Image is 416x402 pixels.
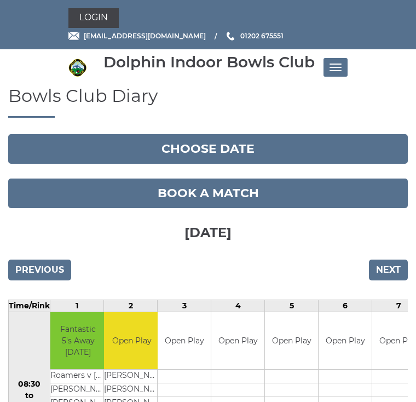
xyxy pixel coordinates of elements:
img: Phone us [227,32,234,41]
a: Login [68,8,119,28]
td: 5 [265,300,319,312]
input: Previous [8,260,71,280]
td: [PERSON_NAME] [104,370,159,383]
td: Open Play [319,312,372,370]
a: Email [EMAIL_ADDRESS][DOMAIN_NAME] [68,31,206,41]
img: Dolphin Indoor Bowls Club [68,59,86,77]
td: 2 [104,300,158,312]
td: 4 [211,300,265,312]
h1: Bowls Club Diary [8,86,408,118]
button: Choose date [8,134,408,164]
input: Next [369,260,408,280]
td: 6 [319,300,372,312]
div: Dolphin Indoor Bowls Club [103,54,315,71]
td: [PERSON_NAME] [50,383,106,397]
td: Open Play [265,312,318,370]
h3: [DATE] [8,208,408,254]
td: Roamers v [GEOGRAPHIC_DATA] [50,370,106,383]
span: 01202 675551 [240,32,284,40]
td: [PERSON_NAME] [104,383,159,397]
span: [EMAIL_ADDRESS][DOMAIN_NAME] [84,32,206,40]
td: 1 [50,300,104,312]
a: Book a match [8,179,408,208]
td: Open Play [158,312,211,370]
td: Fantastic 5's Away [DATE] [50,312,106,370]
td: Open Play [104,312,159,370]
td: Time/Rink [9,300,50,312]
td: 3 [158,300,211,312]
button: Toggle navigation [323,58,348,77]
img: Email [68,32,79,40]
a: Phone us 01202 675551 [225,31,284,41]
td: Open Play [211,312,264,370]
